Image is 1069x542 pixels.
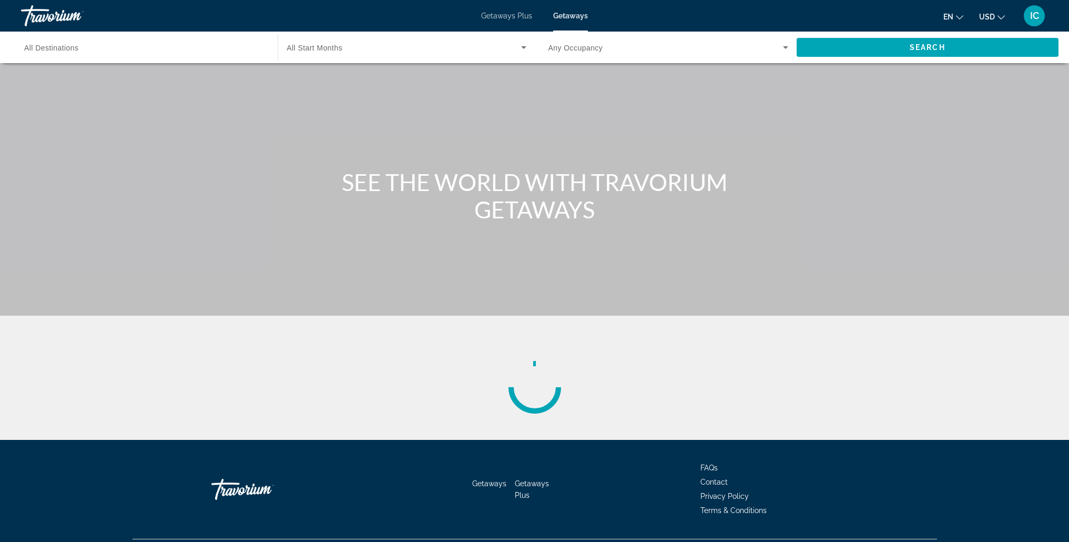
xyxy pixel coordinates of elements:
[700,464,718,472] a: FAQs
[979,13,995,21] span: USD
[338,168,732,223] h1: SEE THE WORLD WITH TRAVORIUM GETAWAYS
[910,43,945,52] span: Search
[700,478,728,486] a: Contact
[979,9,1005,24] button: Change currency
[943,9,963,24] button: Change language
[943,13,953,21] span: en
[548,44,603,52] span: Any Occupancy
[553,12,588,20] a: Getaways
[515,479,549,499] a: Getaways Plus
[1030,11,1039,21] span: IC
[700,492,749,500] a: Privacy Policy
[481,12,532,20] a: Getaways Plus
[24,44,79,52] span: All Destinations
[211,474,317,505] a: Travorium
[21,2,126,29] a: Travorium
[1021,5,1048,27] button: User Menu
[472,479,506,488] a: Getaways
[797,38,1058,57] button: Search
[700,506,767,515] a: Terms & Conditions
[287,44,342,52] span: All Start Months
